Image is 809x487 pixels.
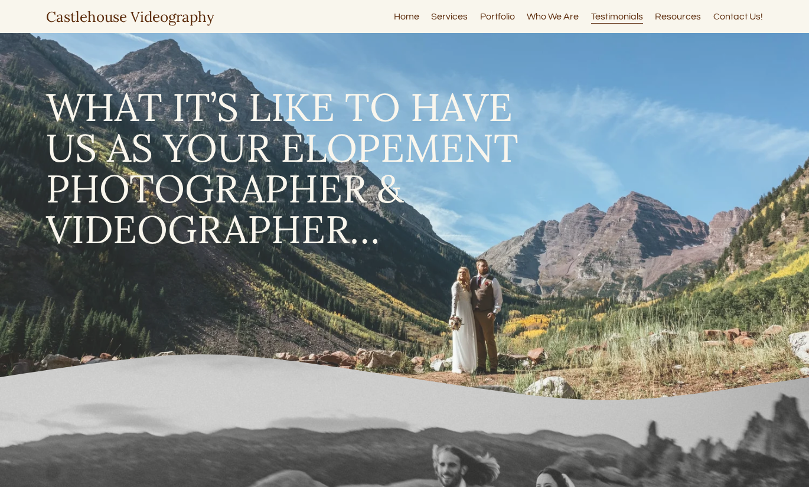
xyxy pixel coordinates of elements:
a: Resources [655,9,701,25]
a: Portfolio [480,9,515,25]
a: Who We Are [527,9,579,25]
a: Contact Us! [713,9,763,25]
a: Testimonials [591,9,643,25]
a: Services [431,9,468,25]
span: WHAT IT’S LIKE TO HAVE US AS YOUR ELOPEMENT PHOTOGRAPHER & VIDEOGRAPHER… [46,82,529,254]
a: Castlehouse Videography [46,8,214,26]
a: Home [394,9,419,25]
